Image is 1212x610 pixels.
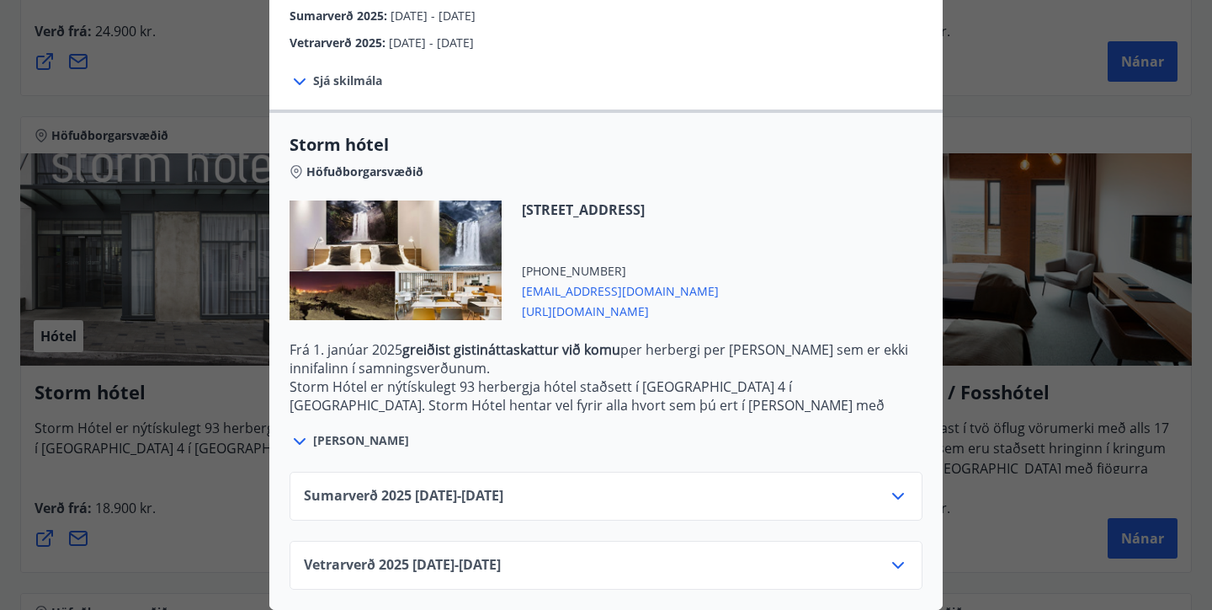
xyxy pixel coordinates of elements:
span: [DATE] - [DATE] [389,35,474,51]
span: [EMAIL_ADDRESS][DOMAIN_NAME] [522,280,719,300]
span: Sjá skilmála [313,72,382,89]
span: Storm hótel [290,133,922,157]
span: Vetrarverð 2025 : [290,35,389,51]
span: [PHONE_NUMBER] [522,263,719,280]
span: [DATE] - [DATE] [391,8,476,24]
span: [STREET_ADDRESS] [522,201,719,219]
span: Sumarverð 2025 : [290,8,391,24]
span: Höfuðborgarsvæðið [306,163,423,180]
